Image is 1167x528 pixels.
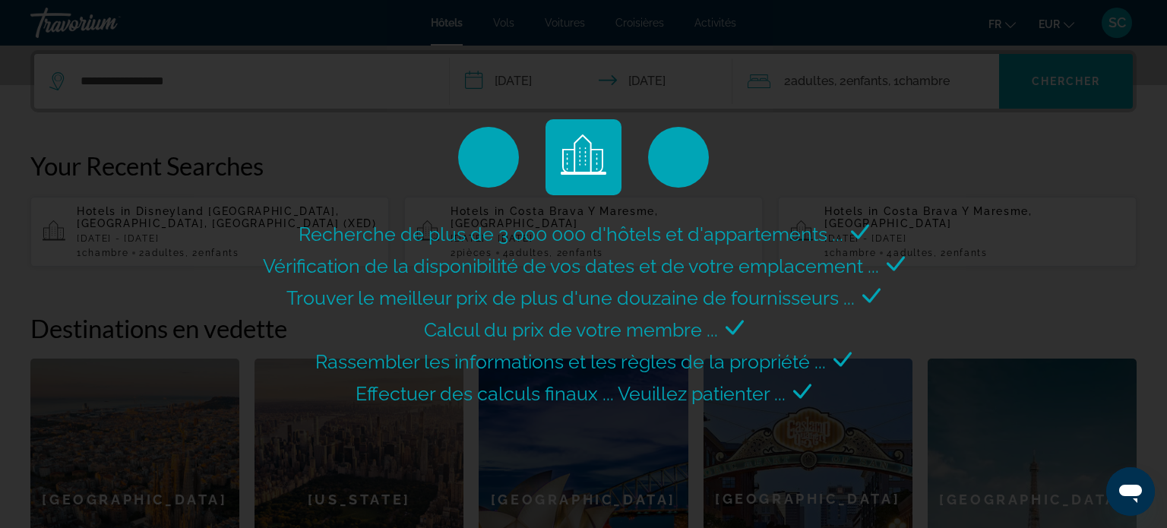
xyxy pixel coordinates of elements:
[356,382,786,405] span: Effectuer des calculs finaux ... Veuillez patienter ...
[299,223,843,245] span: Recherche de plus de 3 000 000 d'hôtels et d'appartements ...
[1106,467,1155,516] iframe: Bouton de lancement de la fenêtre de messagerie
[286,286,855,309] span: Trouver le meilleur prix de plus d'une douzaine de fournisseurs ...
[263,255,879,277] span: Vérification de la disponibilité de vos dates et de votre emplacement ...
[424,318,718,341] span: Calcul du prix de votre membre ...
[315,350,826,373] span: Rassembler les informations et les règles de la propriété ...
